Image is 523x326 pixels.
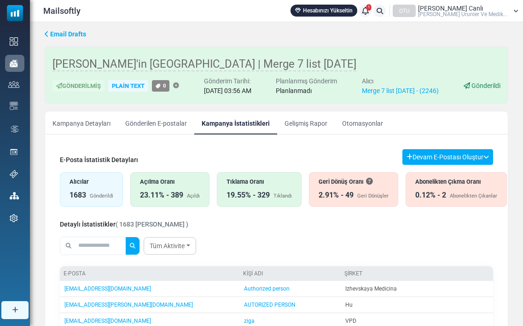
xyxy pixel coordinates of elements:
span: Gönderildi [471,82,500,89]
span: [PERSON_NAME]'in [GEOGRAPHIC_DATA] | Merge 7 list [DATE] [52,58,356,71]
span: [PERSON_NAME] Canlı [418,5,483,12]
a: AUTORIZED PERSON [244,302,296,308]
a: 1 [359,5,372,17]
a: [EMAIL_ADDRESS][DOMAIN_NAME] [64,285,151,292]
div: 19.55% - 329 [227,190,270,201]
div: Plain Text [108,80,148,92]
a: Email Drafts [45,29,86,39]
td: Hu [341,297,496,313]
div: 2.91% - 49 [319,190,354,201]
div: Planlanmış Gönderim [276,76,337,86]
img: settings-icon.svg [10,214,18,222]
div: Gönderildi [90,192,113,200]
img: workflow.svg [10,124,20,134]
div: Alıcılar [70,177,113,186]
a: 0 [152,80,169,92]
span: 1 [366,4,372,11]
a: ziga [244,318,255,324]
div: Açılma Oranı [140,177,200,186]
a: Authorized person [244,285,290,292]
a: Gelişmiş Rapor [277,111,335,134]
div: E-Posta İstatistik Detayları [60,155,138,165]
div: Geri Dönüş Oranı [319,177,389,186]
a: Kampanya Detayları [45,111,118,134]
a: Hesabınızı Yükseltin [291,5,357,17]
span: 0 [163,82,166,89]
div: Abonelikten Çıkma Oranı [415,177,497,186]
img: support-icon.svg [10,170,18,178]
span: Planlanmadı [276,87,312,94]
div: [DATE] 03:56 AM [204,86,251,96]
i: Bir e-posta alıcısına ulaşamadığında geri döner. Bu, dolu bir gelen kutusu nedeniyle geçici olara... [366,178,372,185]
div: Tıklandı [273,192,292,200]
a: Şirket [344,270,362,277]
a: Kampanya İstatistikleri [194,111,277,134]
span: [PERSON_NAME] Urunler Ve Medik... [418,12,507,17]
span: Mailsoftly [43,5,81,17]
img: landing_pages.svg [10,148,18,156]
img: contacts-icon.svg [8,81,19,87]
img: campaigns-icon-active.png [10,59,18,67]
a: Kişi Adı [243,270,263,277]
div: Alıcı [362,76,439,86]
div: 0.12% - 2 [415,190,446,201]
a: [EMAIL_ADDRESS][DOMAIN_NAME] [64,318,151,324]
span: ( 1683 [PERSON_NAME] ) [116,221,188,228]
div: Geri Dönüşler [357,192,389,200]
div: Açıldı [187,192,200,200]
td: Izhevskaya Medicina [341,281,496,297]
div: Tıklama Oranı [227,177,292,186]
a: Merge 7 list [DATE] - (2246) [362,87,439,94]
div: Abonelikten Çıkanlar [450,192,497,200]
a: Etiket Ekle [173,83,179,89]
img: mailsoftly_icon_blue_white.svg [7,5,23,21]
div: Gönderilmiş [52,80,105,92]
a: OTU [PERSON_NAME] Canlı [PERSON_NAME] Urunler Ve Medik... [393,5,518,17]
img: email-templates-icon.svg [10,102,18,110]
a: Tüm Aktivite [144,237,196,255]
a: E-posta [64,270,86,277]
a: Otomasyonlar [335,111,390,134]
div: OTU [393,5,416,17]
a: [EMAIL_ADDRESS][PERSON_NAME][DOMAIN_NAME] [64,302,193,308]
div: Detaylı İstatistikler [60,220,188,229]
a: Gönderilen E-postalar [118,111,194,134]
span: translation missing: tr.ms_sidebar.email_drafts [50,30,86,38]
img: dashboard-icon.svg [10,37,18,46]
div: 23.11% - 389 [140,190,183,201]
div: Gönderim Tarihi: [204,76,251,86]
div: 1683 [70,190,86,201]
button: Devam E-Postası Oluştur [402,149,493,165]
